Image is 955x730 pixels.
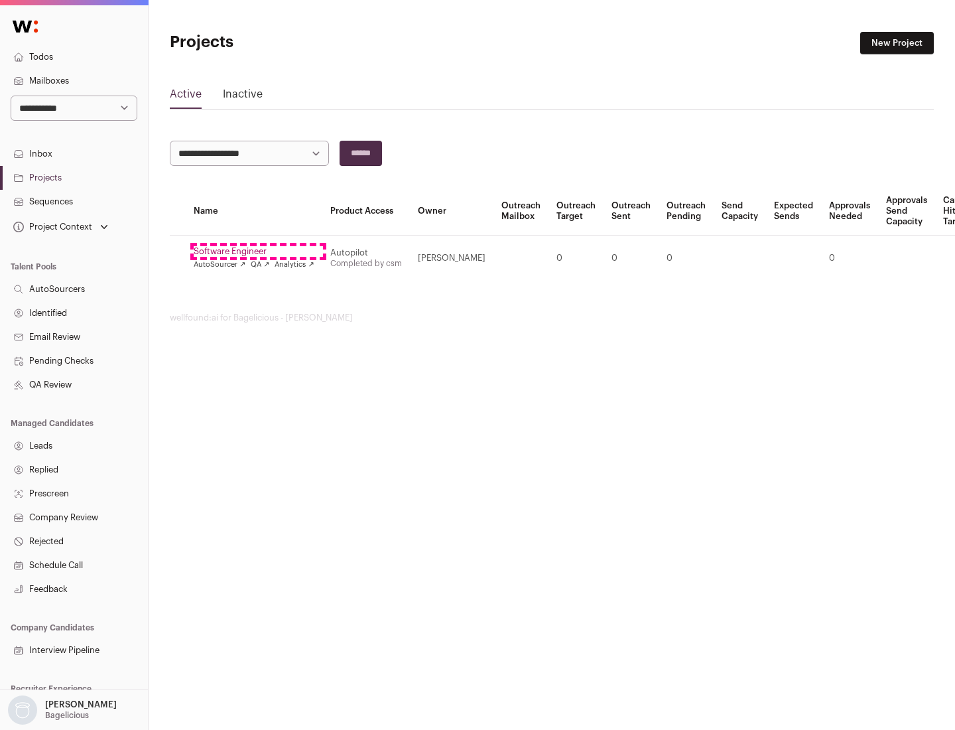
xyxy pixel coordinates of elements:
[5,695,119,725] button: Open dropdown
[275,259,314,270] a: Analytics ↗
[186,187,322,236] th: Name
[410,236,493,281] td: [PERSON_NAME]
[548,187,604,236] th: Outreach Target
[11,222,92,232] div: Project Context
[8,695,37,725] img: nopic.png
[878,187,935,236] th: Approvals Send Capacity
[170,313,934,323] footer: wellfound:ai for Bagelicious - [PERSON_NAME]
[410,187,493,236] th: Owner
[170,86,202,108] a: Active
[45,699,117,710] p: [PERSON_NAME]
[714,187,766,236] th: Send Capacity
[766,187,821,236] th: Expected Sends
[860,32,934,54] a: New Project
[493,187,548,236] th: Outreach Mailbox
[659,236,714,281] td: 0
[11,218,111,236] button: Open dropdown
[223,86,263,108] a: Inactive
[659,187,714,236] th: Outreach Pending
[194,259,245,270] a: AutoSourcer ↗
[251,259,269,270] a: QA ↗
[194,246,314,257] a: Software Engineer
[604,236,659,281] td: 0
[5,13,45,40] img: Wellfound
[330,248,402,258] div: Autopilot
[45,710,89,721] p: Bagelicious
[330,259,402,267] a: Completed by csm
[548,236,604,281] td: 0
[170,32,424,53] h1: Projects
[322,187,410,236] th: Product Access
[821,236,878,281] td: 0
[604,187,659,236] th: Outreach Sent
[821,187,878,236] th: Approvals Needed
